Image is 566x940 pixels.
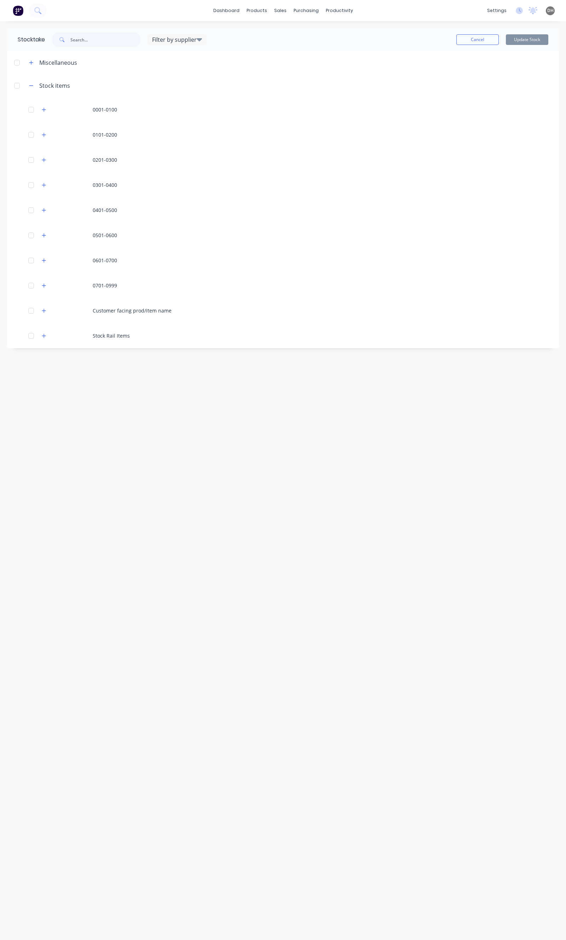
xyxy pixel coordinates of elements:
[290,5,322,16] div: purchasing
[70,33,140,47] input: Search...
[210,5,243,16] a: dashboard
[456,34,499,45] button: Cancel
[271,5,290,16] div: sales
[484,5,510,16] div: settings
[243,5,271,16] div: products
[39,58,77,67] div: Miscellaneous
[39,81,70,90] div: Stock items
[7,28,45,51] div: Stocktake
[322,5,357,16] div: productivity
[148,35,206,44] div: Filter by supplier
[506,34,548,45] button: Update Stock
[547,7,554,14] span: DH
[13,5,23,16] img: Factory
